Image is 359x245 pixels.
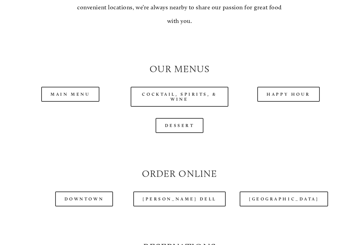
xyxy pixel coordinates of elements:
[55,191,113,206] a: Downtown
[131,87,228,107] a: Cocktail, Spirits, & Wine
[22,62,337,75] h2: Our Menus
[257,87,320,102] a: Happy Hour
[133,191,226,206] a: [PERSON_NAME] Dell
[156,118,204,133] a: Dessert
[22,167,337,180] h2: Order Online
[41,87,99,102] a: Main Menu
[240,191,328,206] a: [GEOGRAPHIC_DATA]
